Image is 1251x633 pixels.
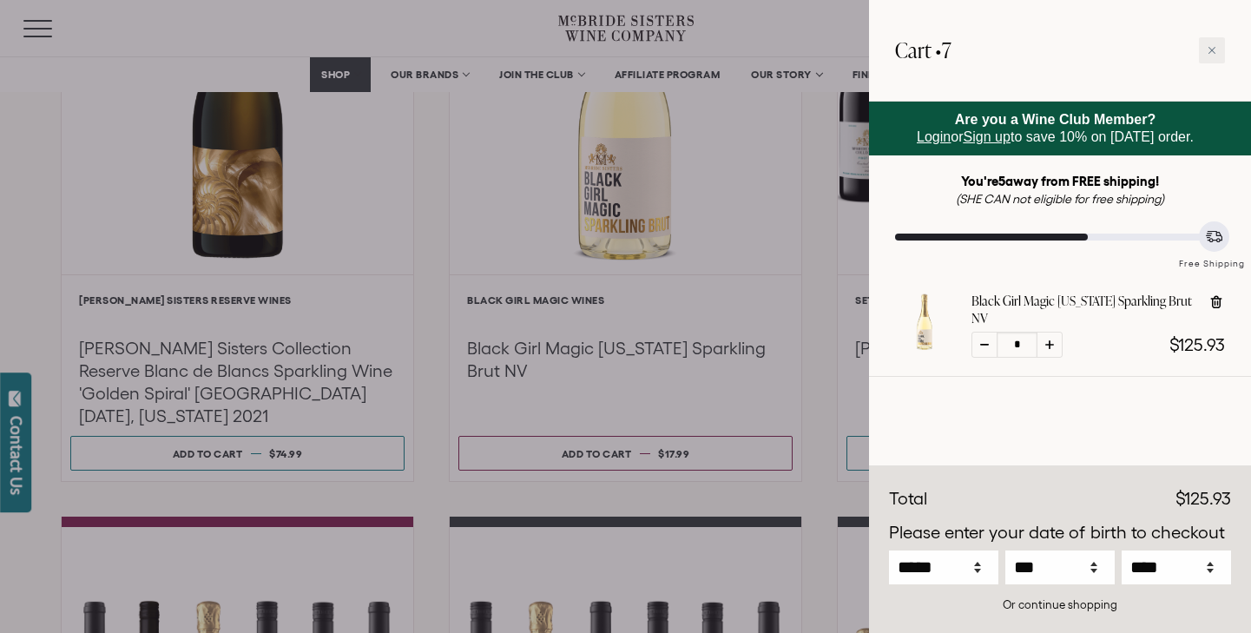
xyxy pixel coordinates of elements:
strong: Are you a Wine Club Member? [955,112,1156,127]
a: Sign up [964,129,1011,144]
span: or to save 10% on [DATE] order. [917,112,1194,144]
span: $125.93 [1169,335,1225,354]
div: Total [889,486,927,512]
em: (SHE CAN not eligible for free shipping) [956,192,1165,206]
h2: Cart • [895,26,951,75]
div: Or continue shopping [889,597,1231,613]
p: Please enter your date of birth to checkout [889,520,1231,546]
span: 7 [942,36,951,64]
span: 5 [998,174,1005,188]
span: $125.93 [1175,489,1231,508]
div: Free Shipping [1173,241,1251,271]
a: Black Girl Magic California Sparkling Brut NV [895,336,954,355]
a: Black Girl Magic [US_STATE] Sparkling Brut NV [971,293,1195,327]
a: Login [917,129,951,144]
strong: You're away from FREE shipping! [961,174,1160,188]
